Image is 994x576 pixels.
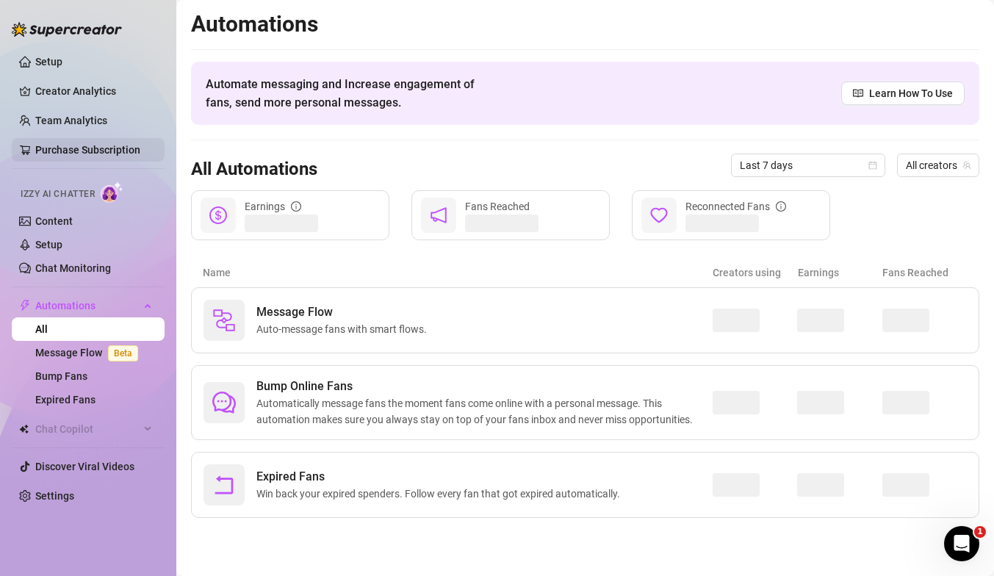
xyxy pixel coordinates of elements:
a: Setup [35,56,62,68]
div: Reconnected Fans [685,198,786,215]
a: Message FlowBeta [35,347,144,359]
span: Automate messaging and Increase engagement of fans, send more personal messages. [206,75,489,112]
img: svg%3e [212,309,236,332]
a: Settings [35,490,74,502]
span: Chat Copilot [35,417,140,441]
span: All creators [906,154,970,176]
span: Beta [108,345,138,361]
span: Expired Fans [256,468,626,486]
span: Izzy AI Chatter [21,187,95,201]
article: Fans Reached [882,264,968,281]
span: thunderbolt [19,300,31,312]
span: Bump Online Fans [256,378,713,395]
a: Creator Analytics [35,79,153,103]
span: Message Flow [256,303,433,321]
span: read [853,88,863,98]
span: Fans Reached [465,201,530,212]
a: Learn How To Use [841,82,965,105]
span: calendar [868,161,877,170]
a: All [35,323,48,335]
a: Discover Viral Videos [35,461,134,472]
div: Earnings [245,198,301,215]
a: Chat Monitoring [35,262,111,274]
a: Purchase Subscription [35,144,140,156]
article: Name [203,264,713,281]
span: Win back your expired spenders. Follow every fan that got expired automatically. [256,486,626,502]
span: rollback [212,473,236,497]
span: info-circle [776,201,786,212]
img: Chat Copilot [19,424,29,434]
article: Creators using [713,264,798,281]
a: Bump Fans [35,370,87,382]
span: dollar [209,206,227,224]
img: AI Chatter [101,181,123,203]
span: Last 7 days [740,154,876,176]
a: Team Analytics [35,115,107,126]
a: Setup [35,239,62,251]
span: info-circle [291,201,301,212]
article: Earnings [798,264,883,281]
a: Content [35,215,73,227]
span: team [962,161,971,170]
span: comment [212,391,236,414]
span: Automations [35,294,140,317]
span: 1 [974,526,986,538]
span: Learn How To Use [869,85,953,101]
span: heart [650,206,668,224]
span: Automatically message fans the moment fans come online with a personal message. This automation m... [256,395,713,428]
h3: All Automations [191,158,317,181]
span: Auto-message fans with smart flows. [256,321,433,337]
img: logo-BBDzfeDw.svg [12,22,122,37]
span: notification [430,206,447,224]
h2: Automations [191,10,979,38]
iframe: Intercom live chat [944,526,979,561]
a: Expired Fans [35,394,96,406]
